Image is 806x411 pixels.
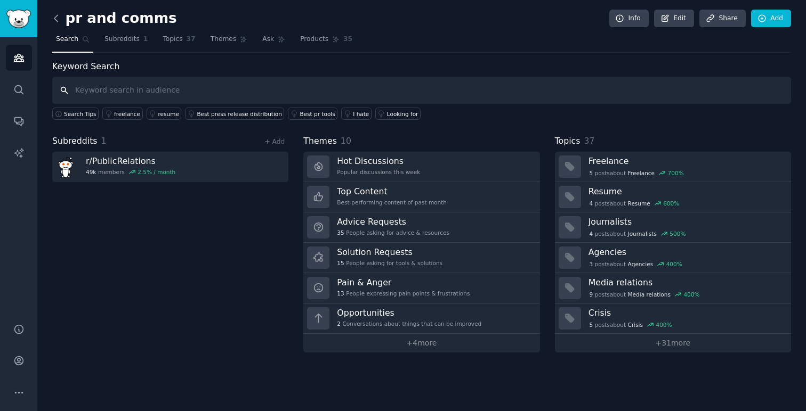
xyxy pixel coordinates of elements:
label: Keyword Search [52,61,119,71]
h3: Freelance [589,155,784,167]
a: Agencies3postsaboutAgencies400% [555,243,791,273]
span: 15 [337,259,344,267]
a: Edit [654,10,694,28]
h3: Resume [589,186,784,197]
span: 37 [187,35,196,44]
span: 35 [337,229,344,236]
a: Products35 [296,31,356,53]
a: freelance [102,108,142,120]
img: PublicRelations [56,155,78,178]
span: 5 [589,169,593,177]
h3: r/ PublicRelations [86,155,175,167]
h2: pr and comms [52,10,177,27]
span: Journalists [628,230,657,237]
div: members [86,168,175,176]
a: +31more [555,334,791,352]
h3: Opportunities [337,307,481,318]
span: Search [56,35,78,44]
input: Keyword search in audience [52,77,791,104]
span: Freelance [628,169,655,177]
div: post s about [589,290,701,299]
a: +4more [303,334,539,352]
span: 13 [337,290,344,297]
span: Themes [303,135,337,148]
div: 2.5 % / month [138,168,175,176]
a: Info [609,10,649,28]
div: Best press release distribution [197,110,282,118]
div: 400 % [656,321,672,328]
div: Popular discussions this week [337,168,420,176]
span: 4 [589,200,593,207]
div: Conversations about things that can be improved [337,320,481,327]
span: Crisis [628,321,643,328]
a: Pain & Anger13People expressing pain points & frustrations [303,273,539,303]
h3: Journalists [589,216,784,227]
span: Topics [555,135,581,148]
h3: Agencies [589,246,784,258]
h3: Solution Requests [337,246,442,258]
a: + Add [264,138,285,145]
span: Search Tips [64,110,96,118]
div: 700 % [668,169,684,177]
div: Best pr tools [300,110,335,118]
h3: Hot Discussions [337,155,420,167]
a: Resume4postsaboutResume600% [555,182,791,212]
span: 2 [337,320,341,327]
span: 1 [143,35,148,44]
a: Looking for [375,108,421,120]
div: Looking for [387,110,418,118]
span: Ask [262,35,274,44]
h3: Media relations [589,277,784,288]
a: Top ContentBest-performing content of past month [303,182,539,212]
a: resume [147,108,182,120]
span: Products [300,35,328,44]
span: 37 [584,136,594,146]
span: Themes [211,35,237,44]
a: Media relations9postsaboutMedia relations400% [555,273,791,303]
span: Resume [628,200,650,207]
a: I hate [341,108,372,120]
button: Search Tips [52,108,99,120]
span: 49k [86,168,96,176]
div: post s about [589,168,685,178]
h3: Crisis [589,307,784,318]
a: Advice Requests35People asking for advice & resources [303,212,539,243]
a: Best pr tools [288,108,337,120]
span: Agencies [628,260,654,268]
span: 3 [589,260,593,268]
a: Add [751,10,791,28]
a: r/PublicRelations49kmembers2.5% / month [52,152,288,182]
h3: Top Content [337,186,447,197]
div: 400 % [683,291,699,298]
a: Themes [207,31,252,53]
a: Journalists4postsaboutJournalists500% [555,212,791,243]
div: resume [158,110,179,118]
span: 1 [101,136,107,146]
span: 5 [589,321,593,328]
span: 35 [343,35,352,44]
div: freelance [114,110,140,118]
span: Subreddits [104,35,140,44]
div: People asking for tools & solutions [337,259,442,267]
a: Opportunities2Conversations about things that can be improved [303,303,539,334]
a: Best press release distribution [185,108,284,120]
a: Topics37 [159,31,199,53]
div: People asking for advice & resources [337,229,449,236]
a: Crisis5postsaboutCrisis400% [555,303,791,334]
span: 9 [589,291,593,298]
span: 4 [589,230,593,237]
div: 500 % [670,230,686,237]
div: 600 % [663,200,679,207]
a: Hot DiscussionsPopular discussions this week [303,152,539,182]
span: Subreddits [52,135,98,148]
img: GummySearch logo [6,10,31,28]
h3: Pain & Anger [337,277,470,288]
a: Freelance5postsaboutFreelance700% [555,152,791,182]
span: Media relations [628,291,671,298]
div: post s about [589,320,673,330]
div: post s about [589,199,680,208]
a: Subreddits1 [101,31,151,53]
h3: Advice Requests [337,216,449,227]
div: post s about [589,259,683,269]
a: Ask [259,31,289,53]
